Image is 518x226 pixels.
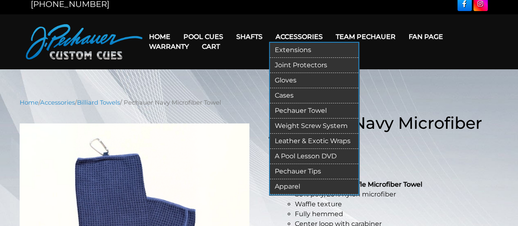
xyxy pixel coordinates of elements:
[295,189,499,199] li: 80% poly, 20% nylon microfiber
[270,73,358,88] a: Gloves
[270,103,358,119] a: Pechauer Towel
[329,26,402,47] a: Team Pechauer
[177,26,230,47] a: Pool Cues
[270,119,358,134] a: Weight Screw System
[26,24,143,59] img: Pechauer Custom Cues
[269,26,329,47] a: Accessories
[230,26,269,47] a: Shafts
[295,199,499,209] li: Waffle texture
[143,26,177,47] a: Home
[20,98,499,107] nav: Breadcrumb
[270,58,358,73] a: Joint Protectors
[269,113,499,153] h1: Pechauer Navy Microfiber Towel
[402,26,450,47] a: Fan Page
[270,88,358,103] a: Cases
[77,99,120,106] a: Billiard Towels
[195,36,226,57] a: Cart
[40,99,75,106] a: Accessories
[270,179,358,194] a: Apparel
[143,36,195,57] a: Warranty
[270,43,358,58] a: Extensions
[270,134,358,149] a: Leather & Exotic Wraps
[270,164,358,179] a: Pechauer Tips
[295,209,499,219] li: Fully hemmed
[20,99,38,106] a: Home
[270,149,358,164] a: A Pool Lesson DVD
